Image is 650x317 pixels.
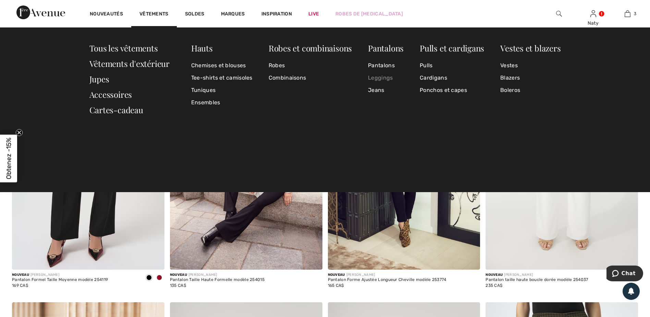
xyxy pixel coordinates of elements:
[89,89,132,100] a: Accessoires
[328,273,345,277] span: Nouveau
[89,43,158,54] a: Tous les vêtements
[185,11,205,18] a: Soldes
[269,43,352,54] a: Robes et combinaisons
[634,11,636,17] span: 3
[89,73,109,84] a: Jupes
[308,10,319,17] a: Live
[590,10,596,17] a: Se connecter
[12,273,29,277] span: Nouveau
[368,43,404,54] a: Pantalons
[486,283,502,288] span: 235 CA$
[486,273,503,277] span: Nouveau
[170,272,265,278] div: [PERSON_NAME]
[191,84,253,96] a: Tuniques
[90,11,123,18] a: Nouveautés
[89,104,143,115] a: Cartes-cadeau
[170,273,187,277] span: Nouveau
[368,59,404,72] a: Pantalons
[420,72,484,84] a: Cardigans
[170,278,265,282] div: Pantalon Taille Haute Formelle modèle 254015
[154,272,164,284] div: Deep cherry
[12,278,108,282] div: Pantalon Formel Taille Moyenne modèle 254119
[328,278,446,282] div: Pantalon Forme Ajustée Longueur Cheville modèle 253774
[500,84,561,96] a: Boleros
[144,272,154,284] div: Black
[221,11,245,18] a: Marques
[486,278,588,282] div: Pantalon taille haute boucle dorée modèle 254037
[368,84,404,96] a: Jeans
[606,266,643,283] iframe: Ouvre un widget dans lequel vous pouvez chatter avec l’un de nos agents
[191,96,253,109] a: Ensembles
[12,283,28,288] span: 169 CA$
[269,72,352,84] a: Combinaisons
[139,11,169,18] a: Vêtements
[420,84,484,96] a: Ponchos et capes
[191,59,253,72] a: Chemises et blouses
[328,272,446,278] div: [PERSON_NAME]
[500,59,561,72] a: Vestes
[261,11,292,18] span: Inspiration
[500,43,561,54] a: Vestes et blazers
[368,72,404,84] a: Leggings
[335,10,403,17] a: Robes de [MEDICAL_DATA]
[556,10,562,18] img: recherche
[420,59,484,72] a: Pulls
[16,129,23,136] button: Close teaser
[500,72,561,84] a: Blazers
[89,58,170,69] a: Vêtements d'extérieur
[590,10,596,18] img: Mes infos
[12,272,108,278] div: [PERSON_NAME]
[328,283,344,288] span: 165 CA$
[191,43,213,54] a: Hauts
[170,283,186,288] span: 135 CA$
[191,72,253,84] a: Tee-shirts et camisoles
[576,20,610,27] div: Naty
[611,10,644,18] a: 3
[625,10,630,18] img: Mon panier
[269,59,352,72] a: Robes
[486,272,588,278] div: [PERSON_NAME]
[5,138,13,179] span: Obtenez -15%
[420,43,484,54] a: Pulls et cardigans
[16,5,65,19] img: 1ère Avenue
